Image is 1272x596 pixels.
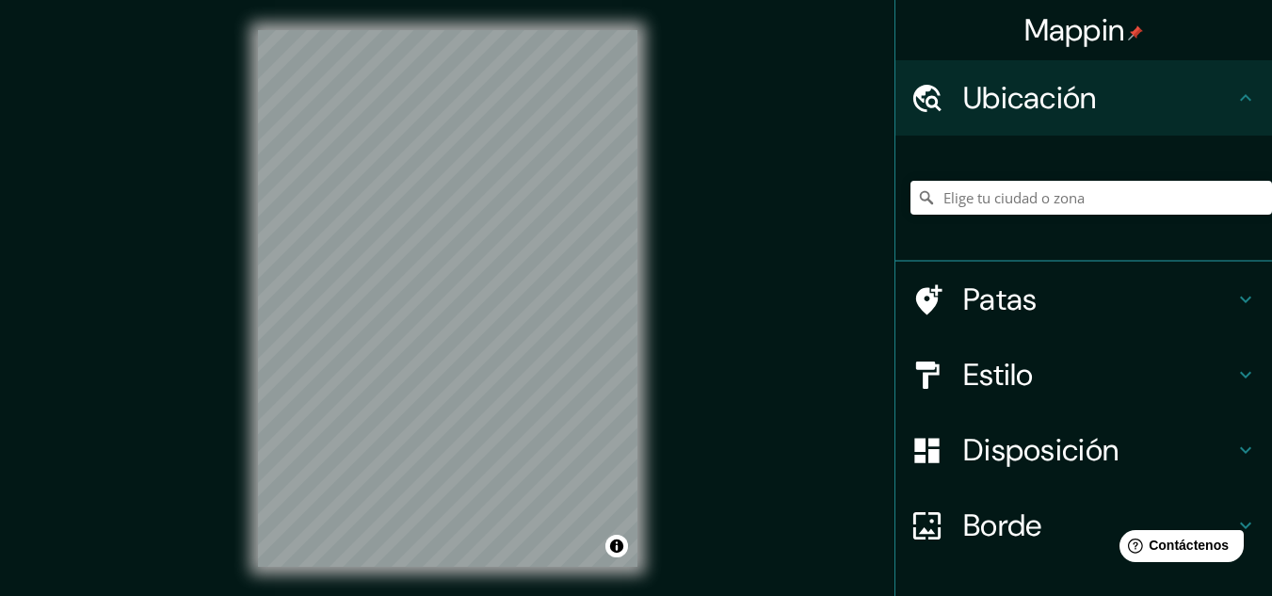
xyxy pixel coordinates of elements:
[258,30,637,567] canvas: Mapa
[963,506,1042,545] font: Borde
[895,488,1272,563] div: Borde
[963,280,1038,319] font: Patas
[1128,25,1143,40] img: pin-icon.png
[963,78,1097,118] font: Ubicación
[895,412,1272,488] div: Disposición
[910,181,1272,215] input: Elige tu ciudad o zona
[895,337,1272,412] div: Estilo
[963,355,1034,395] font: Estilo
[895,262,1272,337] div: Patas
[1104,523,1251,575] iframe: Lanzador de widgets de ayuda
[895,60,1272,136] div: Ubicación
[963,430,1119,470] font: Disposición
[605,535,628,557] button: Activar o desactivar atribución
[1024,10,1125,50] font: Mappin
